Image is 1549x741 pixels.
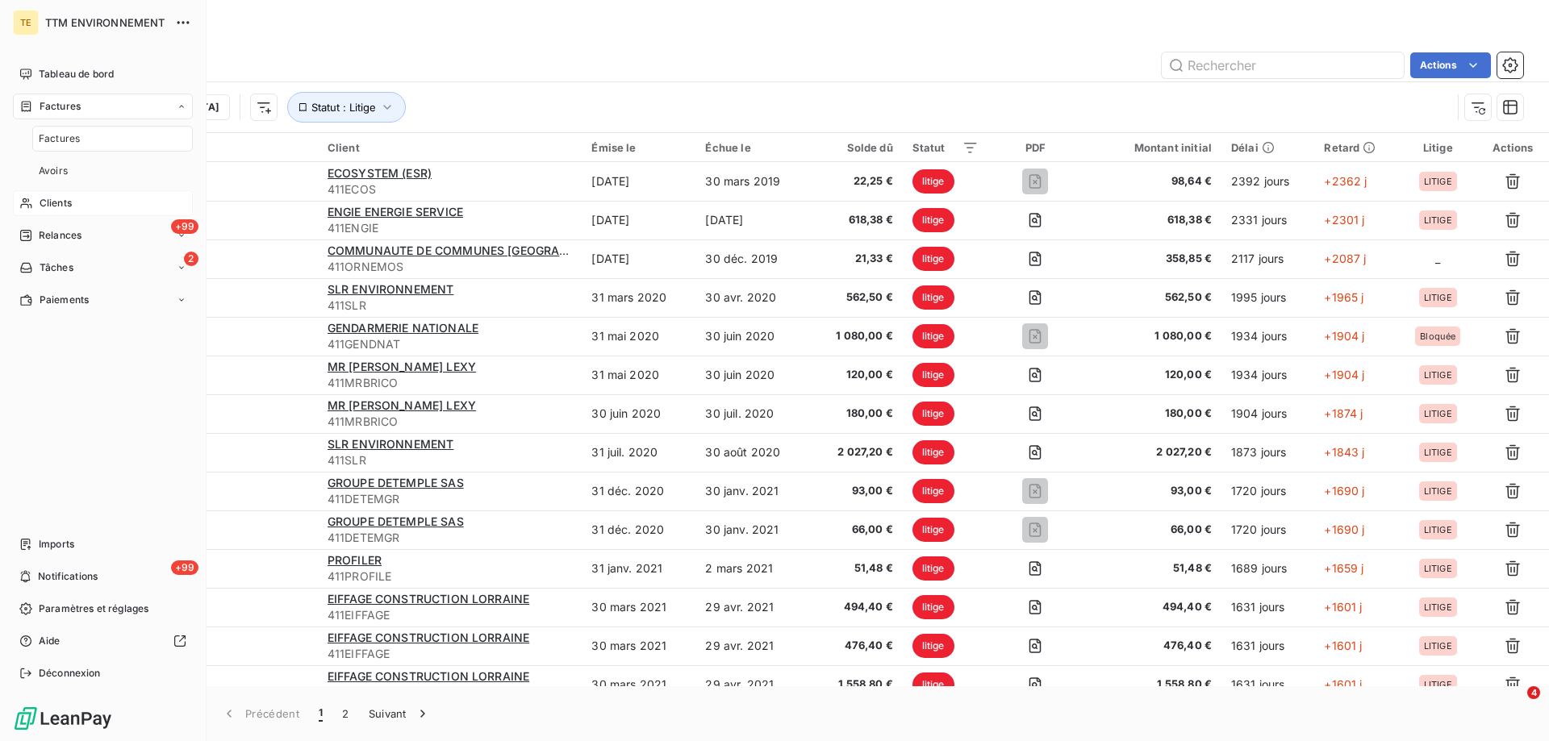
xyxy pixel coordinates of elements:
span: LITIGE [1424,448,1452,457]
span: 411EIFFAGE [328,685,573,701]
span: PROFILER [328,553,382,567]
span: 476,40 € [821,638,893,654]
span: Aide [39,634,61,648]
td: 30 juil. 2020 [695,394,811,433]
span: 98,64 € [1092,173,1212,189]
span: litige [912,634,954,658]
span: SLR ENVIRONNEMENT [328,282,454,296]
span: litige [912,324,954,348]
td: 30 avr. 2020 [695,278,811,317]
a: Aide [13,628,193,654]
span: +1601 j [1324,600,1362,614]
td: 2117 jours [1221,239,1314,278]
td: 31 mai 2020 [582,356,695,394]
span: 411DETEMGR [328,530,573,546]
td: 1631 jours [1221,665,1314,704]
div: Échue le [705,141,801,154]
div: Litige [1409,141,1467,154]
span: 411MRBRICO [328,375,573,391]
span: SLR ENVIRONNEMENT [328,437,454,451]
span: Paiements [40,293,89,307]
span: 120,00 € [1092,367,1212,383]
span: Factures [40,99,81,114]
td: 29 avr. 2021 [695,665,811,704]
span: GENDARMERIE NATIONALE [328,321,478,335]
div: Actions [1486,141,1539,154]
span: 411SLR [328,452,573,468]
span: litige [912,169,954,194]
span: litige [912,402,954,426]
td: 1689 jours [1221,549,1314,588]
span: EIFFAGE CONSTRUCTION LORRAINE [328,669,529,683]
span: EIFFAGE CONSTRUCTION LORRAINE [328,631,529,644]
td: 29 avr. 2021 [695,588,811,627]
span: 1 [319,706,323,722]
input: Rechercher [1162,52,1404,78]
span: LITIGE [1424,177,1452,186]
td: 1934 jours [1221,317,1314,356]
div: Émise le [591,141,686,154]
span: +99 [171,219,198,234]
span: 1 080,00 € [1092,328,1212,344]
td: 30 déc. 2019 [695,239,811,278]
span: LITIGE [1424,293,1452,302]
span: +1874 j [1324,406,1363,420]
span: _ [1435,252,1440,265]
span: 411ECOS [328,181,573,198]
span: 4 [1527,686,1540,699]
span: +2087 j [1324,252,1366,265]
span: 411MRBRICO [328,414,573,430]
td: 31 janv. 2021 [582,549,695,588]
span: +1904 j [1324,368,1364,381]
span: 411ORNEMOS [328,259,573,275]
span: 618,38 € [821,212,893,228]
td: [DATE] [582,162,695,201]
span: LITIGE [1424,564,1452,573]
td: 30 juin 2020 [695,317,811,356]
td: [DATE] [582,239,695,278]
span: +2301 j [1324,213,1364,227]
span: 93,00 € [821,483,893,499]
span: +1690 j [1324,484,1364,497]
div: Retard [1324,141,1389,154]
td: 1934 jours [1221,356,1314,394]
div: Client [328,141,573,154]
td: 31 juil. 2020 [582,433,695,472]
span: 476,40 € [1092,638,1212,654]
span: litige [912,518,954,542]
span: 66,00 € [1092,522,1212,538]
span: 1 558,80 € [821,676,893,693]
td: 30 janv. 2021 [695,510,811,549]
td: 29 avr. 2021 [695,627,811,665]
span: litige [912,363,954,387]
span: 562,50 € [821,289,893,306]
td: [DATE] [582,201,695,239]
td: 1873 jours [1221,433,1314,472]
span: LITIGE [1424,525,1452,535]
span: Relances [39,228,81,243]
span: MR [PERSON_NAME] LEXY [328,398,476,412]
span: 494,40 € [1092,599,1212,615]
td: [DATE] [695,201,811,239]
span: Factures [39,131,80,146]
span: 120,00 € [821,367,893,383]
span: 2 027,20 € [821,444,893,460]
span: 180,00 € [821,406,893,422]
td: 30 mars 2021 [582,665,695,704]
span: 2 [184,252,198,266]
span: 411DETEMGR [328,491,573,507]
span: litige [912,285,954,310]
span: COMMUNAUTE DE COMMUNES [GEOGRAPHIC_DATA] [328,244,624,257]
iframe: Intercom live chat [1494,686,1533,725]
span: +1601 j [1324,639,1362,652]
td: 1995 jours [1221,278,1314,317]
span: 51,48 € [821,560,893,577]
td: 1720 jours [1221,510,1314,549]
span: +2362 j [1324,174,1367,188]
span: 1 558,80 € [1092,676,1212,693]
span: 22,25 € [821,173,893,189]
span: +1659 j [1324,561,1363,575]
span: 51,48 € [1092,560,1212,577]
span: Avoirs [39,164,68,178]
span: EIFFAGE CONSTRUCTION LORRAINE [328,592,529,606]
